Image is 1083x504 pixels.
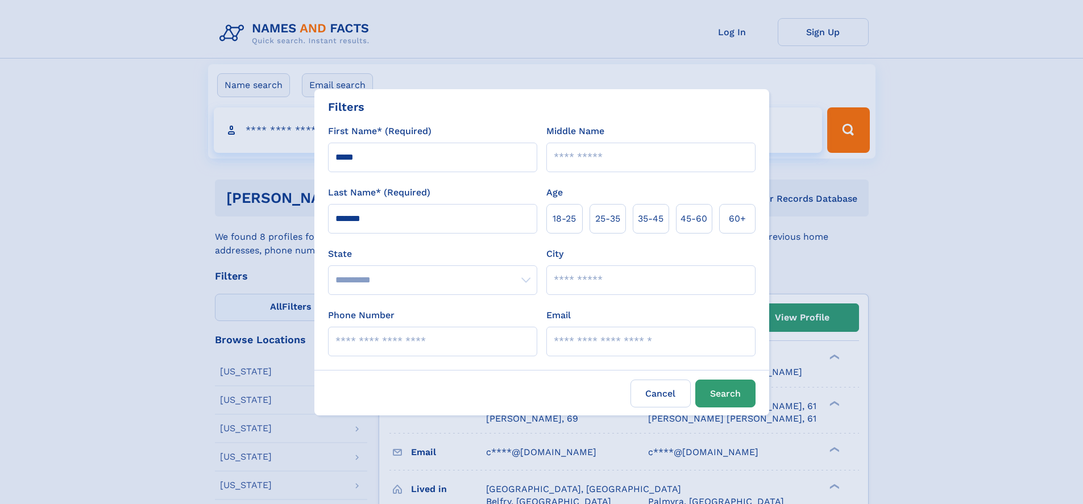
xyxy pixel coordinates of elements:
div: Filters [328,98,364,115]
label: Email [546,309,571,322]
span: 18‑25 [553,212,576,226]
span: 25‑35 [595,212,620,226]
span: 35‑45 [638,212,663,226]
label: Middle Name [546,124,604,138]
span: 60+ [729,212,746,226]
label: City [546,247,563,261]
label: Last Name* (Required) [328,186,430,199]
label: Cancel [630,380,691,407]
span: 45‑60 [680,212,707,226]
label: State [328,247,537,261]
label: First Name* (Required) [328,124,431,138]
label: Phone Number [328,309,395,322]
label: Age [546,186,563,199]
button: Search [695,380,756,407]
